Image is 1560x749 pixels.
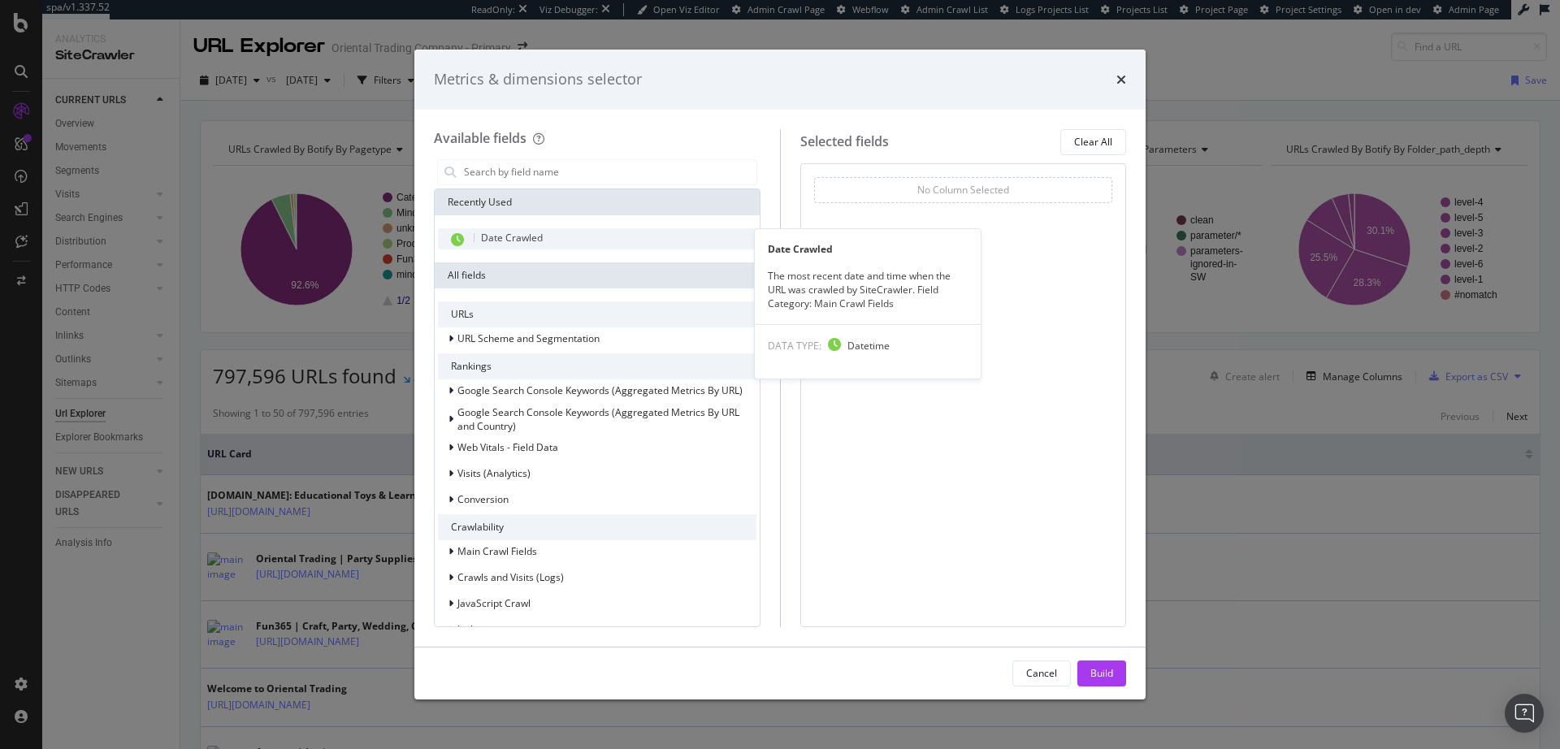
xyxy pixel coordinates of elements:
[755,269,981,310] div: The most recent date and time when the URL was crawled by SiteCrawler. Field Category: Main Crawl...
[1090,666,1113,680] div: Build
[768,339,821,353] span: DATA TYPE:
[457,544,537,558] span: Main Crawl Fields
[1026,666,1057,680] div: Cancel
[457,570,564,584] span: Crawls and Visits (Logs)
[457,622,489,636] span: Linking
[1505,694,1544,733] div: Open Intercom Messenger
[438,514,756,540] div: Crawlability
[800,132,889,151] div: Selected fields
[438,301,756,327] div: URLs
[481,231,543,245] span: Date Crawled
[457,383,743,397] span: Google Search Console Keywords (Aggregated Metrics By URL)
[457,331,600,345] span: URL Scheme and Segmentation
[457,405,739,433] span: Google Search Console Keywords (Aggregated Metrics By URL and Country)
[457,492,509,506] span: Conversion
[435,189,760,215] div: Recently Used
[755,242,981,256] div: Date Crawled
[462,160,756,184] input: Search by field name
[438,353,756,379] div: Rankings
[917,183,1009,197] div: No Column Selected
[414,50,1146,699] div: modal
[1077,660,1126,686] button: Build
[1060,129,1126,155] button: Clear All
[457,596,531,610] span: JavaScript Crawl
[435,262,760,288] div: All fields
[434,129,526,147] div: Available fields
[1012,660,1071,686] button: Cancel
[457,440,558,454] span: Web Vitals - Field Data
[1116,69,1126,90] div: times
[1074,135,1112,149] div: Clear All
[457,466,531,480] span: Visits (Analytics)
[847,339,890,353] span: Datetime
[434,69,642,90] div: Metrics & dimensions selector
